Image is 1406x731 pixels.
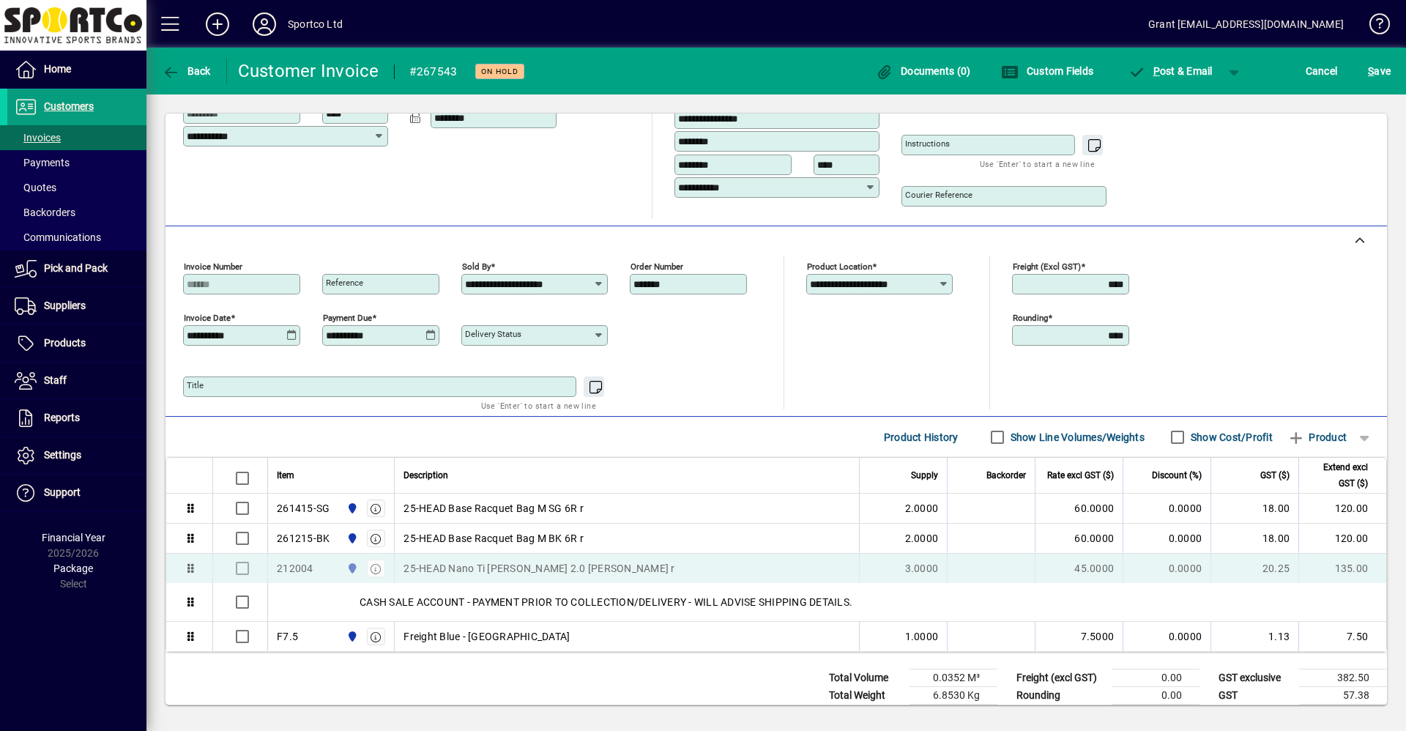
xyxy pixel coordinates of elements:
[980,155,1095,172] mat-hint: Use 'Enter' to start a new line
[44,486,81,498] span: Support
[1009,669,1112,687] td: Freight (excl GST)
[822,687,910,705] td: Total Weight
[323,313,372,323] mat-label: Payment due
[1044,501,1114,516] div: 60.0000
[1287,426,1347,449] span: Product
[1123,494,1210,524] td: 0.0000
[1308,459,1368,491] span: Extend excl GST ($)
[1280,424,1354,450] button: Product
[277,501,330,516] div: 261415-SG
[343,530,360,546] span: Sportco Ltd Warehouse
[44,262,108,274] span: Pick and Pack
[1188,430,1273,445] label: Show Cost/Profit
[1211,687,1299,705] td: GST
[1260,467,1290,483] span: GST ($)
[7,251,146,287] a: Pick and Pack
[7,288,146,324] a: Suppliers
[53,563,93,574] span: Package
[905,138,950,149] mat-label: Instructions
[1298,622,1386,652] td: 7.50
[184,261,242,272] mat-label: Invoice number
[277,629,298,644] div: F7.5
[1044,531,1114,546] div: 60.0000
[7,400,146,437] a: Reports
[162,65,211,77] span: Back
[1148,12,1344,36] div: Grant [EMAIL_ADDRESS][DOMAIN_NAME]
[1211,669,1299,687] td: GST exclusive
[7,200,146,225] a: Backorders
[1368,59,1391,83] span: ave
[878,424,964,450] button: Product History
[146,58,227,84] app-page-header-button: Back
[1128,65,1213,77] span: ost & Email
[15,182,56,193] span: Quotes
[44,100,94,112] span: Customers
[884,426,959,449] span: Product History
[44,337,86,349] span: Products
[1299,687,1387,705] td: 57.38
[241,11,288,37] button: Profile
[1306,59,1338,83] span: Cancel
[409,60,458,84] div: #267543
[1210,622,1298,652] td: 1.13
[7,51,146,88] a: Home
[1044,629,1114,644] div: 7.5000
[1210,494,1298,524] td: 18.00
[462,261,491,272] mat-label: Sold by
[911,467,938,483] span: Supply
[1302,58,1342,84] button: Cancel
[403,467,448,483] span: Description
[807,261,872,272] mat-label: Product location
[822,669,910,687] td: Total Volume
[7,175,146,200] a: Quotes
[15,207,75,218] span: Backorders
[1299,669,1387,687] td: 382.50
[1120,58,1220,84] button: Post & Email
[44,63,71,75] span: Home
[481,397,596,414] mat-hint: Use 'Enter' to start a new line
[1123,524,1210,554] td: 0.0000
[238,59,379,83] div: Customer Invoice
[277,531,330,546] div: 261215-BK
[872,58,975,84] button: Documents (0)
[1112,669,1199,687] td: 0.00
[403,531,584,546] span: 25-HEAD Base Racquet Bag M BK 6R r
[15,157,70,168] span: Payments
[1298,524,1386,554] td: 120.00
[42,532,105,543] span: Financial Year
[7,325,146,362] a: Products
[1013,313,1048,323] mat-label: Rounding
[194,11,241,37] button: Add
[343,628,360,645] span: Sportco Ltd Warehouse
[986,467,1026,483] span: Backorder
[44,449,81,461] span: Settings
[403,501,584,516] span: 25-HEAD Base Racquet Bag M SG 6R r
[1123,622,1210,652] td: 0.0000
[277,467,294,483] span: Item
[1112,687,1199,705] td: 0.00
[44,300,86,311] span: Suppliers
[1358,3,1388,51] a: Knowledge Base
[1210,524,1298,554] td: 18.00
[7,475,146,511] a: Support
[905,629,939,644] span: 1.0000
[187,380,204,390] mat-label: Title
[910,687,997,705] td: 6.8530 Kg
[1368,65,1374,77] span: S
[7,225,146,250] a: Communications
[876,65,971,77] span: Documents (0)
[326,278,363,288] mat-label: Reference
[1001,65,1093,77] span: Custom Fields
[15,231,101,243] span: Communications
[1364,58,1394,84] button: Save
[997,58,1097,84] button: Custom Fields
[905,501,939,516] span: 2.0000
[1009,687,1112,705] td: Rounding
[1299,705,1387,723] td: 439.88
[7,125,146,150] a: Invoices
[403,629,570,644] span: Freight Blue - [GEOGRAPHIC_DATA]
[1153,65,1160,77] span: P
[905,190,972,200] mat-label: Courier Reference
[7,437,146,474] a: Settings
[288,12,343,36] div: Sportco Ltd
